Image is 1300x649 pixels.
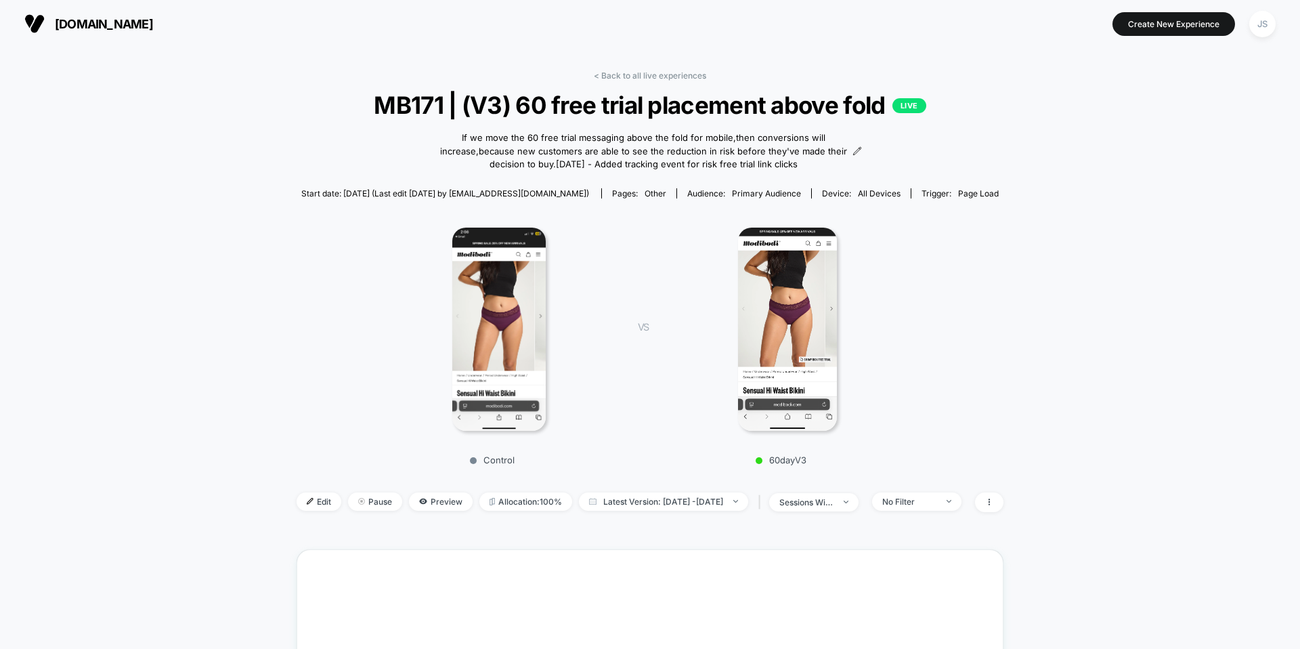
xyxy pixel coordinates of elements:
[55,17,153,31] span: [DOMAIN_NAME]
[779,497,833,507] div: sessions with impression
[844,501,848,503] img: end
[612,188,666,198] div: Pages:
[882,497,936,507] div: No Filter
[1112,12,1235,36] button: Create New Experience
[858,188,901,198] span: all devices
[579,493,748,511] span: Latest Version: [DATE] - [DATE]
[301,188,589,198] span: Start date: [DATE] (Last edit [DATE] by [EMAIL_ADDRESS][DOMAIN_NAME])
[892,98,926,113] p: LIVE
[811,188,911,198] span: Device:
[20,13,157,35] button: [DOMAIN_NAME]
[733,500,738,503] img: end
[1245,10,1280,38] button: JS
[409,493,473,511] span: Preview
[589,498,597,505] img: calendar
[947,500,951,503] img: end
[922,188,999,198] div: Trigger:
[638,321,649,333] span: VS
[755,493,769,512] span: |
[738,228,838,431] img: 60dayV3 main
[479,493,572,511] span: Allocation: 100%
[662,455,899,465] p: 60dayV3
[374,455,611,465] p: Control
[307,498,313,505] img: edit
[24,14,45,34] img: Visually logo
[732,188,801,198] span: Primary Audience
[438,131,849,171] span: If we move the 60 free trial messaging above the fold for mobile,then conversions will increase,b...
[358,498,365,505] img: end
[687,188,801,198] div: Audience:
[452,228,546,431] img: Control main
[490,498,495,505] img: rebalance
[645,188,666,198] span: other
[1249,11,1276,37] div: JS
[332,91,968,119] span: MB171 | (V3) 60 free trial placement above fold
[348,493,402,511] span: Pause
[594,70,706,81] a: < Back to all live experiences
[958,188,999,198] span: Page Load
[297,493,341,511] span: Edit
